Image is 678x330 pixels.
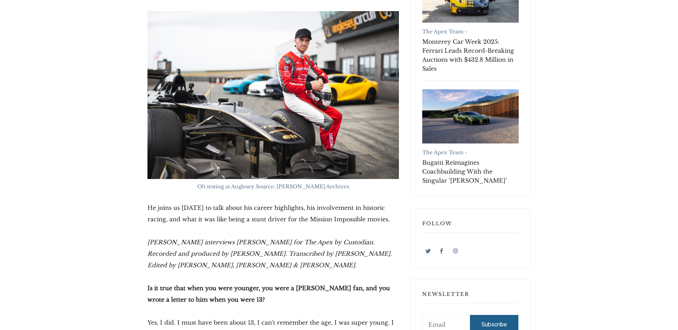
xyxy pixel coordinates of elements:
[422,291,519,303] h3: Newsletter
[147,202,399,225] p: He joins us [DATE] to talk about his career highlights, his involvement in historic racing, and w...
[422,244,434,256] a: Twitter
[449,244,461,256] a: Instagram
[147,239,392,269] em: [PERSON_NAME] interviews [PERSON_NAME] for The Apex by Custodian. Recorded and produced by [PERSO...
[436,244,448,256] a: Facebook
[197,183,349,190] span: Oli testing at Anglesey Source: [PERSON_NAME] Archives
[422,37,519,73] a: Monterey Car Week 2025: Ferrari Leads Record-Breaking Auctions with $432.8 Million in Sales
[422,220,519,233] h3: Follow
[422,158,519,185] a: Bugatti Reimagines Coachbuilding With the Singular ‘[PERSON_NAME]’
[147,284,390,303] strong: Is it true that when you were younger, you were a [PERSON_NAME] fan, and you wrote a letter to hi...
[422,149,467,156] a: The Apex Team -
[422,89,519,143] a: Bugatti Reimagines Coachbuilding With the Singular ‘Brouillard’
[422,28,467,35] a: The Apex Team -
